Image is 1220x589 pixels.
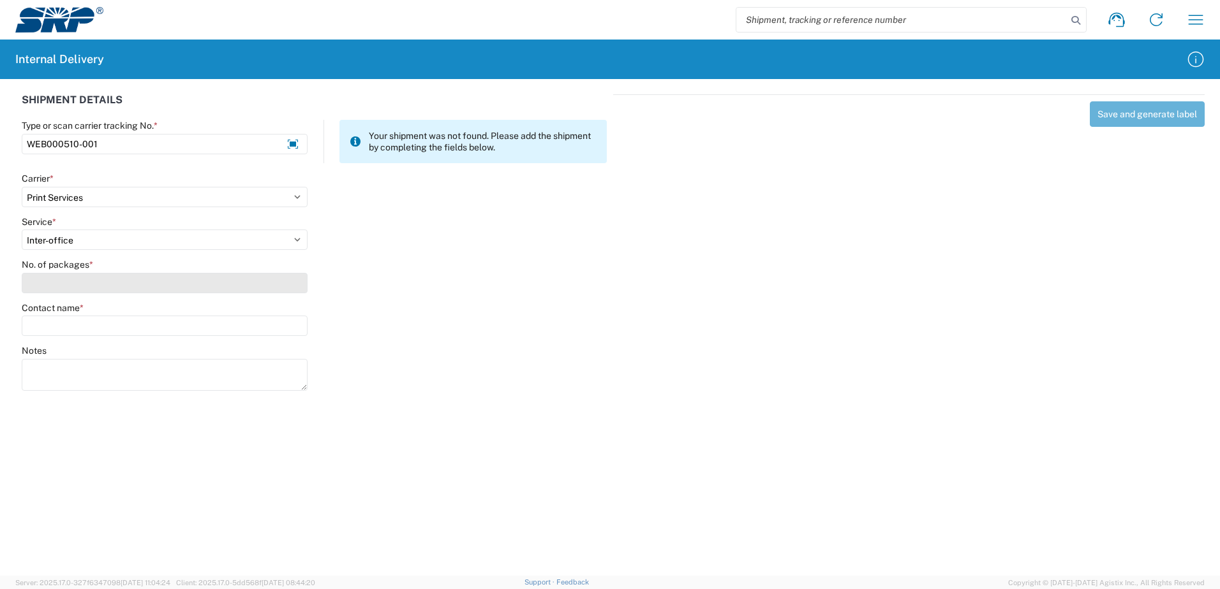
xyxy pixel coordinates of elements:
[22,216,56,228] label: Service
[22,259,93,270] label: No. of packages
[524,578,556,586] a: Support
[1008,577,1205,588] span: Copyright © [DATE]-[DATE] Agistix Inc., All Rights Reserved
[22,94,607,120] div: SHIPMENT DETAILS
[262,579,315,586] span: [DATE] 08:44:20
[369,130,597,153] span: Your shipment was not found. Please add the shipment by completing the fields below.
[22,302,84,314] label: Contact name
[121,579,170,586] span: [DATE] 11:04:24
[15,52,104,67] h2: Internal Delivery
[22,345,47,356] label: Notes
[15,579,170,586] span: Server: 2025.17.0-327f6347098
[22,120,158,131] label: Type or scan carrier tracking No.
[176,579,315,586] span: Client: 2025.17.0-5dd568f
[22,173,54,184] label: Carrier
[736,8,1067,32] input: Shipment, tracking or reference number
[15,7,103,33] img: srp
[556,578,589,586] a: Feedback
